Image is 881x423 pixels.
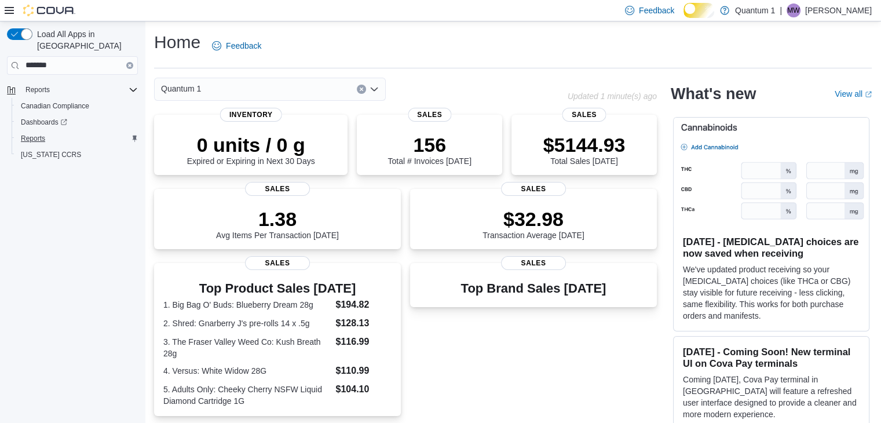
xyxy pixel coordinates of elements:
div: Michael Wuest [787,3,800,17]
span: Reports [21,83,138,97]
span: Sales [245,182,310,196]
span: Feedback [226,40,261,52]
a: Dashboards [12,114,142,130]
dd: $194.82 [335,298,391,312]
a: Reports [16,132,50,145]
button: Reports [21,83,54,97]
button: Open list of options [370,85,379,94]
h1: Home [154,31,200,54]
a: [US_STATE] CCRS [16,148,86,162]
span: Quantum 1 [161,82,201,96]
p: Updated 1 minute(s) ago [568,92,657,101]
h3: [DATE] - [MEDICAL_DATA] choices are now saved when receiving [683,236,860,259]
h2: What's new [671,85,756,103]
dt: 5. Adults Only: Cheeky Cherry NSFW Liquid Diamond Cartridge 1G [163,384,331,407]
span: [US_STATE] CCRS [21,150,81,159]
dt: 1. Big Bag O' Buds: Blueberry Dream 28g [163,299,331,311]
span: Canadian Compliance [21,101,89,111]
dd: $116.99 [335,335,391,349]
span: Sales [501,256,566,270]
img: Cova [23,5,75,16]
span: Reports [25,85,50,94]
dt: 4. Versus: White Widow 28G [163,365,331,377]
button: Canadian Compliance [12,98,142,114]
h3: [DATE] - Coming Soon! New terminal UI on Cova Pay terminals [683,346,860,369]
input: Dark Mode [683,3,714,18]
button: Clear input [126,62,133,69]
span: Sales [408,108,451,122]
h3: Top Product Sales [DATE] [163,282,392,296]
div: Total # Invoices [DATE] [388,133,471,166]
span: Dark Mode [683,18,684,19]
span: Feedback [639,5,674,16]
span: Reports [21,134,45,143]
p: 156 [388,133,471,156]
dd: $110.99 [335,364,391,378]
dt: 3. The Fraser Valley Weed Co: Kush Breath 28g [163,336,331,359]
div: Total Sales [DATE] [543,133,626,166]
span: Dashboards [16,115,138,129]
dd: $104.10 [335,382,391,396]
span: Reports [16,132,138,145]
dt: 2. Shred: Gnarberry J's pre-rolls 14 x .5g [163,318,331,329]
span: Dashboards [21,118,67,127]
a: Feedback [207,34,266,57]
span: Sales [245,256,310,270]
div: Transaction Average [DATE] [482,207,584,240]
button: Clear input [357,85,366,94]
button: Reports [12,130,142,147]
span: Inventory [220,108,282,122]
dd: $128.13 [335,316,391,330]
p: 1.38 [216,207,339,231]
button: Reports [2,82,142,98]
span: Load All Apps in [GEOGRAPHIC_DATA] [32,28,138,52]
p: | [780,3,782,17]
button: [US_STATE] CCRS [12,147,142,163]
nav: Complex example [7,77,138,193]
p: Quantum 1 [735,3,775,17]
svg: External link [865,91,872,98]
p: Coming [DATE], Cova Pay terminal in [GEOGRAPHIC_DATA] will feature a refreshed user interface des... [683,374,860,420]
p: $5144.93 [543,133,626,156]
a: View allExternal link [835,89,872,99]
div: Expired or Expiring in Next 30 Days [187,133,315,166]
a: Canadian Compliance [16,99,94,113]
h3: Top Brand Sales [DATE] [461,282,606,296]
span: MW [787,3,799,17]
p: [PERSON_NAME] [805,3,872,17]
span: Sales [562,108,606,122]
p: $32.98 [482,207,584,231]
span: Sales [501,182,566,196]
p: We've updated product receiving so your [MEDICAL_DATA] choices (like THCa or CBG) stay visible fo... [683,264,860,322]
div: Avg Items Per Transaction [DATE] [216,207,339,240]
span: Canadian Compliance [16,99,138,113]
a: Dashboards [16,115,72,129]
span: Washington CCRS [16,148,138,162]
p: 0 units / 0 g [187,133,315,156]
